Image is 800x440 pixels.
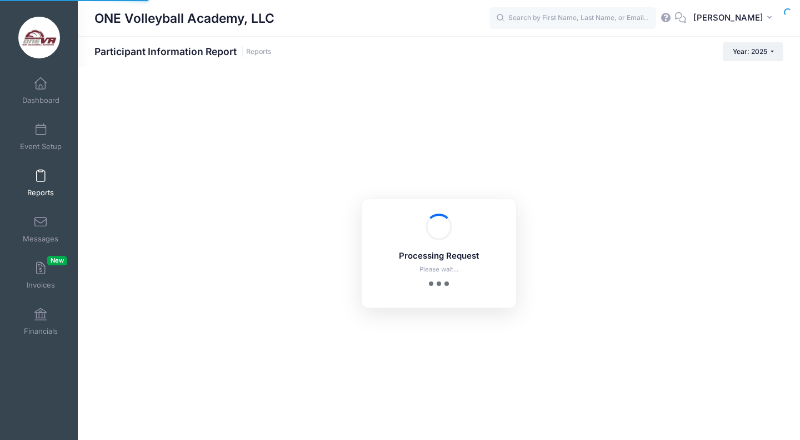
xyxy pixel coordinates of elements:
[723,42,783,61] button: Year: 2025
[20,142,62,151] span: Event Setup
[733,47,767,56] span: Year: 2025
[23,234,58,244] span: Messages
[376,265,502,274] p: Please wait...
[94,6,274,31] h1: ONE Volleyball Academy, LLC
[14,71,67,110] a: Dashboard
[489,7,656,29] input: Search by First Name, Last Name, or Email...
[94,46,272,57] h1: Participant Information Report
[14,302,67,341] a: Financials
[24,327,58,336] span: Financials
[376,251,502,261] h5: Processing Request
[18,17,60,58] img: ONE Volleyball Academy, LLC
[27,280,55,290] span: Invoices
[14,117,67,156] a: Event Setup
[27,188,54,197] span: Reports
[14,256,67,295] a: InvoicesNew
[686,6,783,31] button: [PERSON_NAME]
[693,12,763,24] span: [PERSON_NAME]
[14,164,67,202] a: Reports
[246,48,272,56] a: Reports
[47,256,67,265] span: New
[22,96,59,105] span: Dashboard
[14,210,67,249] a: Messages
